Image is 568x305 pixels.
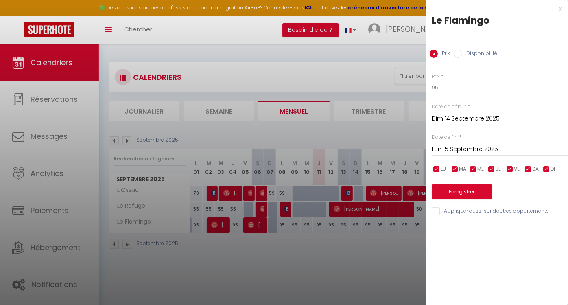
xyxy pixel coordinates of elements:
span: VE [514,165,520,173]
span: MA [459,165,466,173]
button: Enregistrer [432,184,492,199]
label: Date de début [432,103,466,111]
button: Ouvrir le widget de chat LiveChat [7,3,31,28]
span: ME [477,165,484,173]
div: x [426,4,562,14]
label: Disponibilité [462,50,497,59]
span: SA [532,165,539,173]
span: DI [551,165,555,173]
span: JE [496,165,501,173]
label: Prix [438,50,450,59]
div: Le Flamingo [432,14,562,27]
span: LU [441,165,446,173]
label: Prix [432,73,440,81]
label: Date de fin [432,134,458,141]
